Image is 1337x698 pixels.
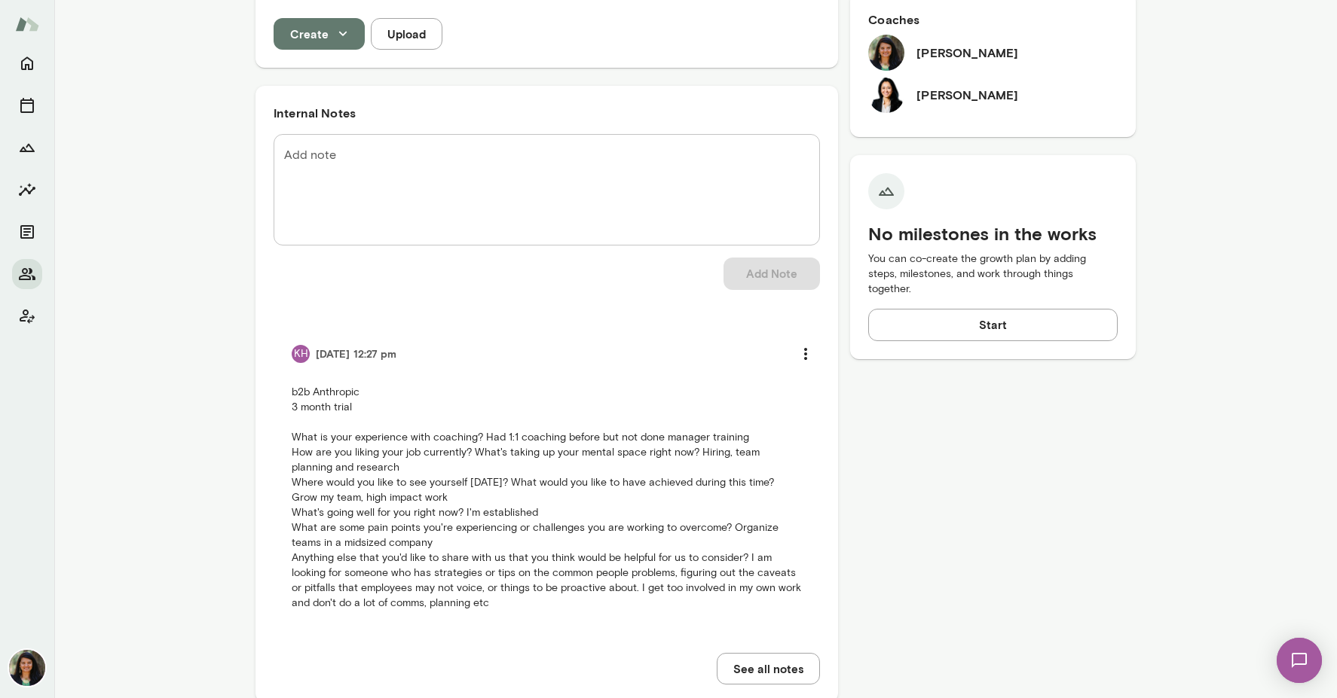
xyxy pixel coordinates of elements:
[790,338,821,370] button: more
[292,345,310,363] div: KH
[12,48,42,78] button: Home
[292,385,802,611] p: b2b Anthropic 3 month trial What is your experience with coaching? Had 1:1 coaching before but no...
[274,104,820,122] h6: Internal Notes
[274,18,365,50] button: Create
[12,175,42,205] button: Insights
[9,650,45,686] img: Nina Patel
[12,90,42,120] button: Sessions
[916,44,1018,62] h6: [PERSON_NAME]
[15,10,39,38] img: Mento
[868,35,904,71] img: Nina Patel
[12,217,42,247] button: Documents
[12,301,42,331] button: Client app
[371,18,442,50] button: Upload
[717,653,820,684] button: See all notes
[316,346,397,361] h6: [DATE] 12:27 pm
[916,86,1018,104] h6: [PERSON_NAME]
[868,309,1118,340] button: Start
[12,259,42,289] button: Members
[868,77,904,113] img: Monica Aggarwal
[868,251,1118,297] p: You can co-create the growth plan by adding steps, milestones, and work through things together.
[868,11,1118,29] h6: Coaches
[12,133,42,163] button: Growth Plan
[868,221,1118,245] h5: No milestones in the works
